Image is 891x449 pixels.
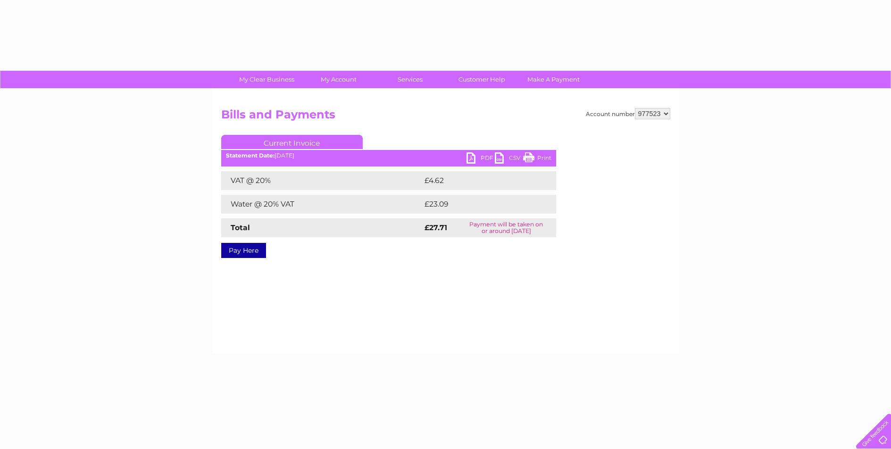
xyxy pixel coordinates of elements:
a: PDF [466,152,495,166]
td: £23.09 [422,195,537,214]
div: Account number [586,108,670,119]
a: Customer Help [443,71,521,88]
a: Services [371,71,449,88]
td: VAT @ 20% [221,171,422,190]
div: [DATE] [221,152,556,159]
a: Print [523,152,551,166]
a: My Clear Business [228,71,306,88]
h2: Bills and Payments [221,108,670,126]
td: £4.62 [422,171,534,190]
td: Water @ 20% VAT [221,195,422,214]
td: Payment will be taken on or around [DATE] [457,218,556,237]
strong: £27.71 [425,223,447,232]
b: Statement Date: [226,152,275,159]
a: Current Invoice [221,135,363,149]
a: CSV [495,152,523,166]
strong: Total [231,223,250,232]
a: My Account [300,71,377,88]
a: Pay Here [221,243,266,258]
a: Make A Payment [515,71,592,88]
